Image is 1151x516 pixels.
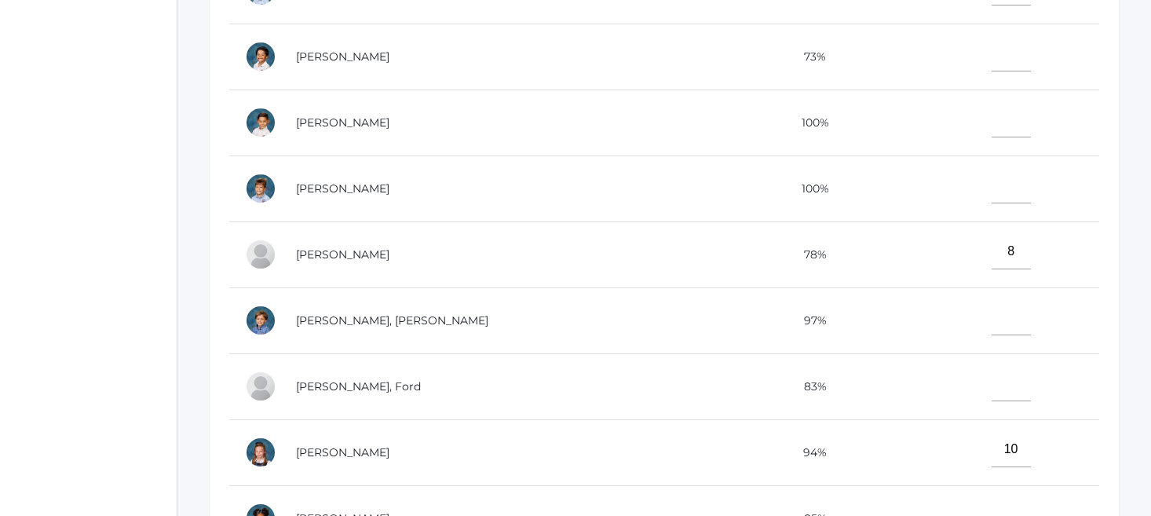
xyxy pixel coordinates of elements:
a: [PERSON_NAME], Ford [296,379,421,393]
td: 100% [707,90,911,156]
div: Obadiah Bradley [245,173,276,204]
td: 83% [707,353,911,419]
a: [PERSON_NAME], [PERSON_NAME] [296,313,488,328]
div: Grayson Abrea [245,41,276,72]
td: 97% [707,287,911,353]
div: Austen Crosby [245,305,276,336]
a: [PERSON_NAME] [296,445,389,459]
div: Owen Bernardez [245,107,276,138]
td: 100% [707,156,911,221]
td: 94% [707,419,911,485]
div: Lyla Foster [245,437,276,468]
td: 73% [707,24,911,90]
a: [PERSON_NAME] [296,247,389,262]
div: Chloé Noëlle Cope [245,239,276,270]
a: [PERSON_NAME] [296,49,389,64]
a: [PERSON_NAME] [296,115,389,130]
td: 78% [707,221,911,287]
div: Ford Ferris [245,371,276,402]
a: [PERSON_NAME] [296,181,389,196]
